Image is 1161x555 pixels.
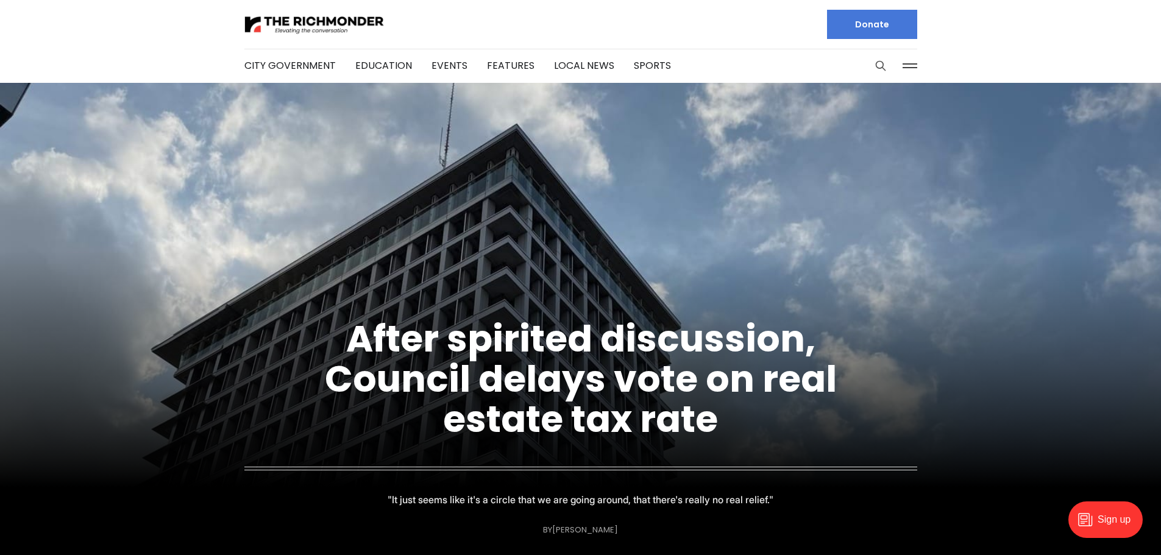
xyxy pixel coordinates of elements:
img: The Richmonder [244,14,385,35]
a: City Government [244,58,336,72]
button: Search this site [872,57,890,75]
a: Local News [554,58,614,72]
iframe: portal-trigger [1058,495,1161,555]
a: Events [431,58,467,72]
a: Features [487,58,534,72]
div: By [543,525,618,534]
p: "It just seems like it's a circle that we are going around, that there's really no real relief." [388,491,773,508]
a: [PERSON_NAME] [552,524,618,536]
a: After spirited discussion, Council delays vote on real estate tax rate [325,313,837,445]
a: Sports [634,58,671,72]
a: Donate [827,10,917,39]
a: Education [355,58,412,72]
